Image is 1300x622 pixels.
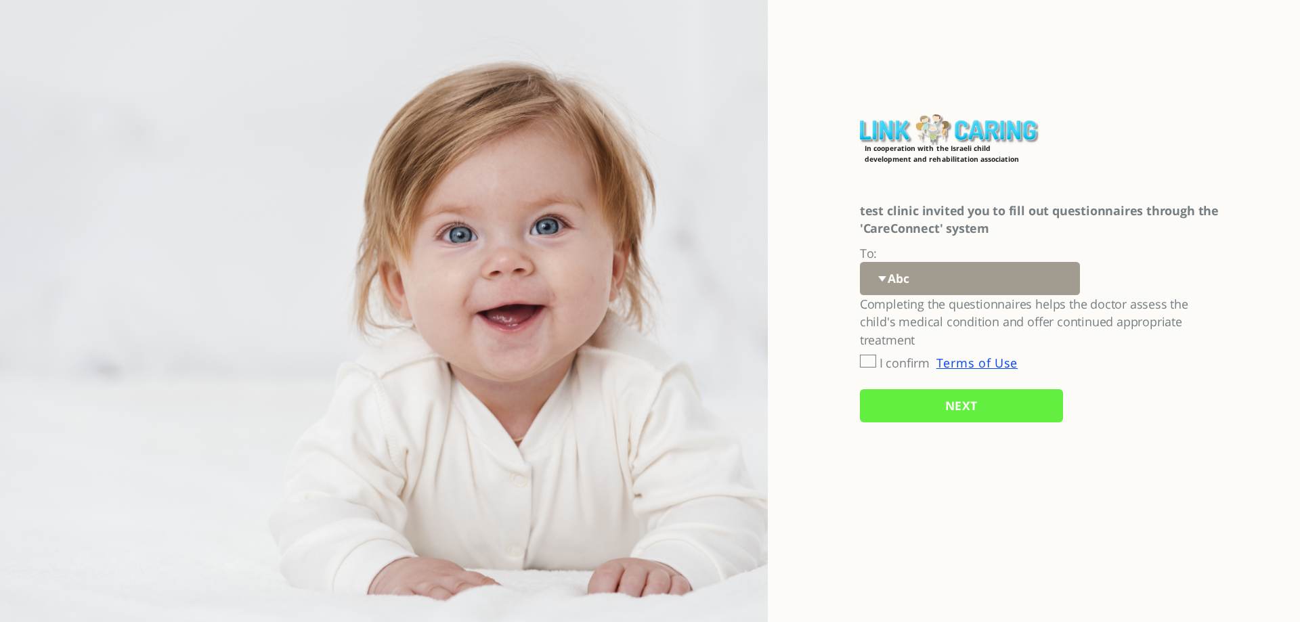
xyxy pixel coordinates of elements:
a: Terms of Use [936,355,1018,371]
label: I confirm [880,355,930,371]
p: Completing the questionnaires helps the doctor assess the child's medical condition and offer con... [860,295,1207,349]
label: In cooperation with the Israeli child development and rehabilitation association [865,143,1039,152]
div: : [860,244,1300,295]
input: NEXT [860,389,1063,422]
span: test clinic invited you to fill out questionnaires through the 'CareConnect' system [860,202,1219,236]
label: To [860,245,874,261]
